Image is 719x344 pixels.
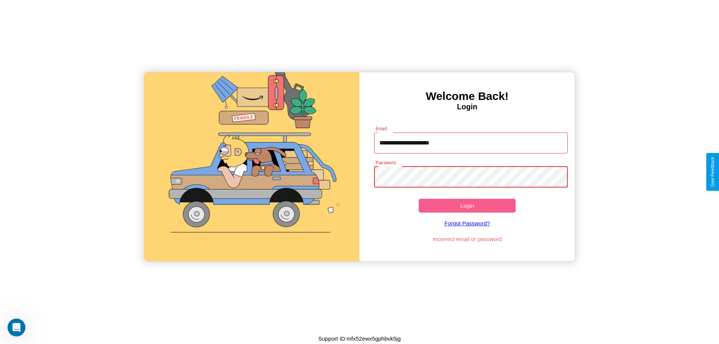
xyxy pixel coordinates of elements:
h3: Welcome Back! [359,90,575,103]
iframe: Intercom live chat [7,319,25,337]
button: Login [419,199,516,213]
label: Email [376,125,387,132]
p: Incorrect email or password [370,234,564,244]
img: gif [144,72,359,261]
label: Password [376,159,395,166]
p: Support ID: mfx52ewx5gphbvk5jg [318,334,401,344]
h4: Login [359,103,575,111]
a: Forgot Password? [370,213,564,234]
div: Give Feedback [710,157,715,187]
